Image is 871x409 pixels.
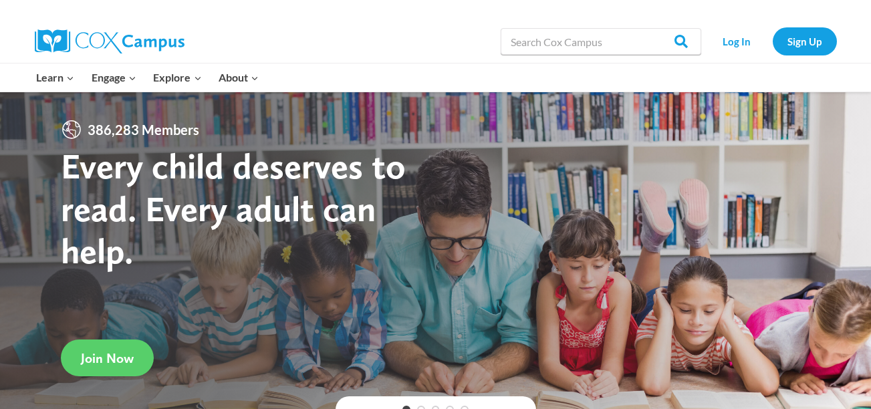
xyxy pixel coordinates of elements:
[28,63,267,92] nav: Primary Navigation
[153,69,201,86] span: Explore
[708,27,766,55] a: Log In
[708,27,837,55] nav: Secondary Navigation
[61,339,154,376] a: Join Now
[92,69,136,86] span: Engage
[81,350,134,366] span: Join Now
[35,29,184,53] img: Cox Campus
[82,119,205,140] span: 386,283 Members
[219,69,259,86] span: About
[501,28,701,55] input: Search Cox Campus
[36,69,74,86] span: Learn
[773,27,837,55] a: Sign Up
[61,144,406,272] strong: Every child deserves to read. Every adult can help.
